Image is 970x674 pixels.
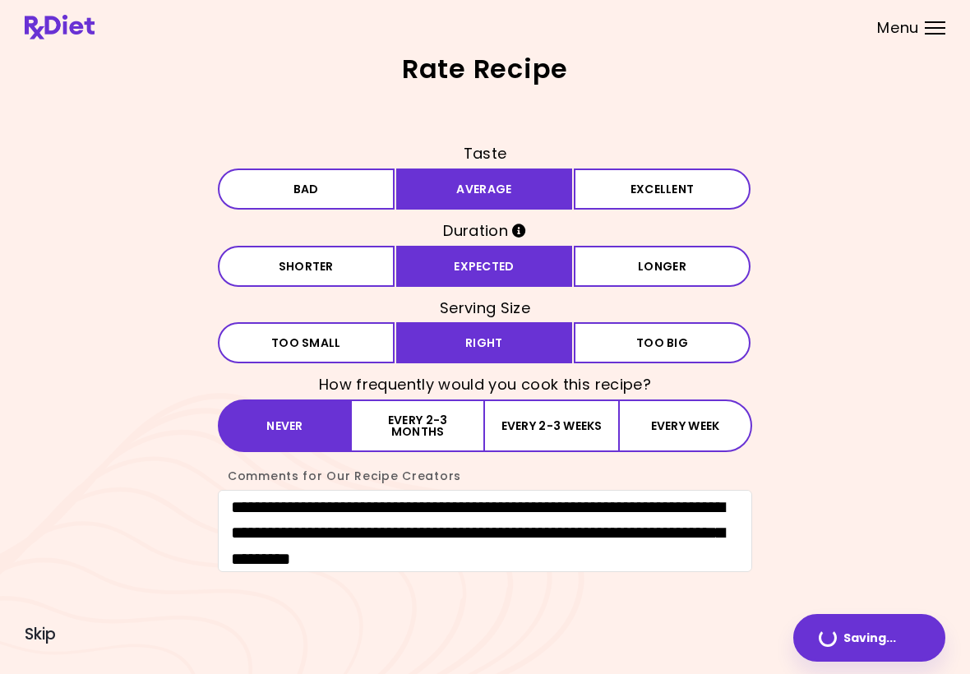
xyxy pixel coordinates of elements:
[25,56,945,82] h2: Rate Recipe
[218,141,752,167] h3: Taste
[218,322,395,363] button: Too small
[218,399,352,452] button: Never
[512,224,526,238] i: Info
[25,626,56,644] button: Skip
[618,399,752,452] button: Every week
[218,372,752,398] h3: How frequently would you cook this recipe?
[396,168,573,210] button: Average
[218,246,395,287] button: Shorter
[218,168,395,210] button: Bad
[793,614,945,662] button: Saving...
[271,337,341,349] span: Too small
[485,399,618,452] button: Every 2-3 weeks
[352,399,485,452] button: Every 2-3 months
[843,632,896,644] span: Saving ...
[877,21,919,35] span: Menu
[218,295,752,321] h3: Serving Size
[574,168,751,210] button: Excellent
[218,468,461,484] label: Comments for Our Recipe Creators
[396,322,573,363] button: Right
[218,218,752,244] h3: Duration
[25,15,95,39] img: RxDiet
[574,322,751,363] button: Too big
[574,246,751,287] button: Longer
[396,246,573,287] button: Expected
[636,337,688,349] span: Too big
